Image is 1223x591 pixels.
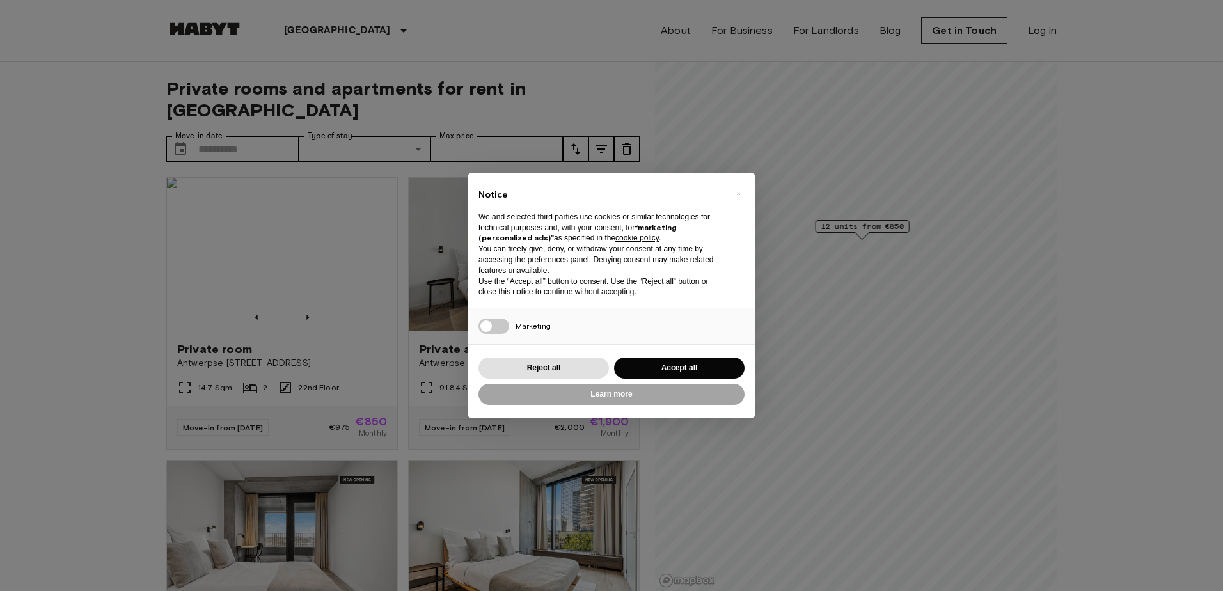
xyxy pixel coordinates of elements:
[478,223,677,243] strong: “marketing (personalized ads)”
[615,233,659,242] a: cookie policy
[478,384,745,405] button: Learn more
[478,189,724,201] h2: Notice
[478,244,724,276] p: You can freely give, deny, or withdraw your consent at any time by accessing the preferences pane...
[478,212,724,244] p: We and selected third parties use cookies or similar technologies for technical purposes and, wit...
[478,358,609,379] button: Reject all
[614,358,745,379] button: Accept all
[478,276,724,298] p: Use the “Accept all” button to consent. Use the “Reject all” button or close this notice to conti...
[516,321,551,331] span: Marketing
[736,186,741,201] span: ×
[728,184,748,204] button: Close this notice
